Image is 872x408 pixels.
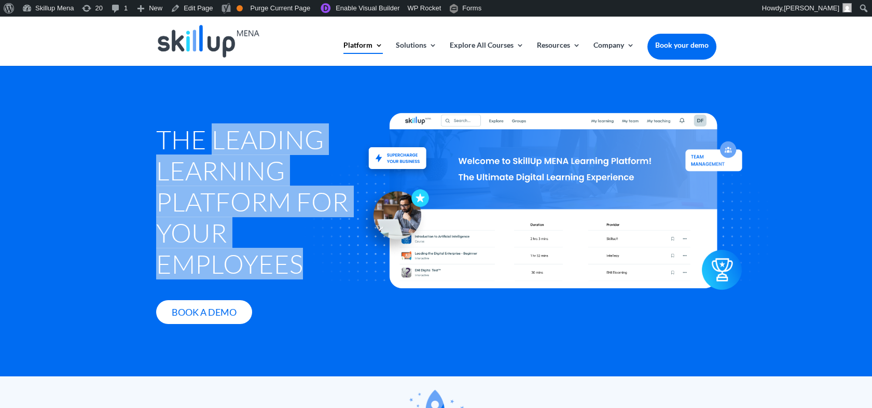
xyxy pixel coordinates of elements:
a: Explore All Courses [450,41,524,66]
h1: The Leading Learning Platform for Your Employees [156,124,362,285]
a: Solutions [396,41,437,66]
a: Resources [537,41,580,66]
a: Book your demo [647,34,716,57]
a: Book A Demo [156,300,252,325]
div: OK [237,5,243,11]
span: [PERSON_NAME] [784,4,839,12]
iframe: Chat Widget [820,358,872,408]
img: icon2 - Skillup [702,258,742,298]
a: Company [593,41,634,66]
img: Upskill and reskill your staff - SkillUp MENA [361,132,435,171]
a: Platform [343,41,383,66]
img: Skillup Mena [158,25,259,58]
img: icon - Skillup [355,181,429,255]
